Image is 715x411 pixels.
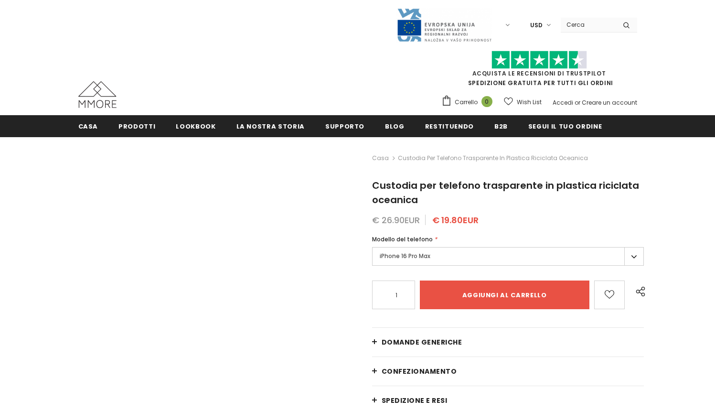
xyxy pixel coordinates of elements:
[325,115,364,137] a: supporto
[455,97,478,107] span: Carrello
[372,357,644,386] a: CONFEZIONAMENTO
[517,97,542,107] span: Wish List
[382,367,457,376] span: CONFEZIONAMENTO
[385,122,405,131] span: Blog
[236,122,305,131] span: La nostra storia
[528,122,602,131] span: Segui il tuo ordine
[420,281,589,309] input: Aggiungi al carrello
[575,98,580,107] span: or
[325,122,364,131] span: supporto
[385,115,405,137] a: Blog
[176,122,215,131] span: Lookbook
[372,152,389,164] a: Casa
[425,122,474,131] span: Restituendo
[561,18,616,32] input: Search Site
[372,214,420,226] span: € 26.90EUR
[432,214,479,226] span: € 19.80EUR
[481,96,492,107] span: 0
[553,98,573,107] a: Accedi
[472,69,606,77] a: Acquista le recensioni di TrustPilot
[425,115,474,137] a: Restituendo
[396,21,492,29] a: Javni Razpis
[530,21,543,30] span: USD
[441,95,497,109] a: Carrello 0
[382,396,448,405] span: Spedizione e resi
[441,55,637,87] span: SPEDIZIONE GRATUITA PER TUTTI GLI ORDINI
[236,115,305,137] a: La nostra storia
[118,122,155,131] span: Prodotti
[372,179,639,206] span: Custodia per telefono trasparente in plastica riciclata oceanica
[78,115,98,137] a: Casa
[494,122,508,131] span: B2B
[78,122,98,131] span: Casa
[528,115,602,137] a: Segui il tuo ordine
[398,152,588,164] span: Custodia per telefono trasparente in plastica riciclata oceanica
[582,98,637,107] a: Creare un account
[372,235,433,243] span: Modello del telefono
[382,337,462,347] span: Domande generiche
[176,115,215,137] a: Lookbook
[491,51,587,69] img: Fidati di Pilot Stars
[372,247,644,266] label: iPhone 16 Pro Max
[118,115,155,137] a: Prodotti
[396,8,492,43] img: Javni Razpis
[494,115,508,137] a: B2B
[504,94,542,110] a: Wish List
[78,81,117,108] img: Casi MMORE
[372,328,644,357] a: Domande generiche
